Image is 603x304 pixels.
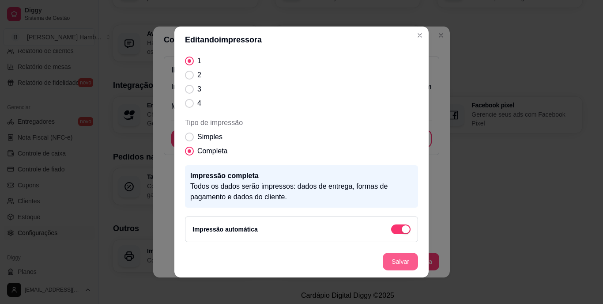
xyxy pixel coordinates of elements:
span: 1 [197,56,201,66]
button: Close [413,28,427,42]
button: Salvar [383,253,418,270]
span: 3 [197,84,201,95]
div: Tipo de impressão [185,118,418,156]
span: 2 [197,70,201,80]
header: Editando impressora [174,27,429,53]
span: Simples [197,132,222,142]
span: Tipo de impressão [185,118,418,128]
p: Impressão completa [190,171,413,181]
span: Completa [197,146,227,156]
div: Número de cópias [185,42,418,109]
span: 4 [197,98,201,109]
p: Todos os dados serão impressos: dados de entrega, formas de pagamento e dados do cliente. [190,181,413,202]
label: Impressão automática [192,226,258,233]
